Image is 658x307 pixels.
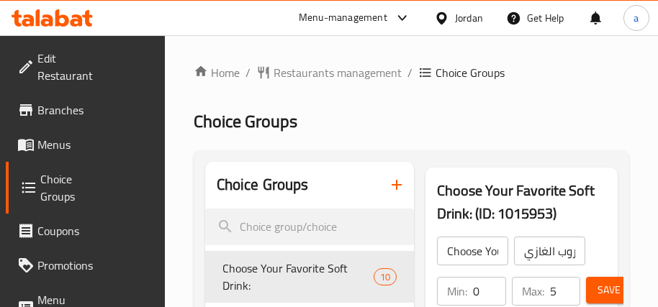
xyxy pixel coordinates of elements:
[6,41,110,93] a: Edit Restaurant
[37,222,99,239] span: Coupons
[245,64,251,81] li: /
[37,50,99,84] span: Edit Restaurant
[37,101,99,119] span: Branches
[194,105,297,137] span: Choice Groups
[194,64,240,81] a: Home
[40,170,99,205] span: Choice Groups
[598,281,621,299] span: Save
[299,9,387,27] div: Menu-management
[374,268,397,285] div: Choices
[436,64,505,81] span: Choice Groups
[6,214,110,248] a: Coupons
[447,283,467,300] p: Min:
[274,64,402,81] span: Restaurants management
[374,270,396,284] span: 10
[205,251,415,303] div: Choose Your Favorite Soft Drink:10
[37,257,99,274] span: Promotions
[522,283,544,300] p: Max:
[6,248,110,283] a: Promotions
[6,93,110,127] a: Branches
[407,64,413,81] li: /
[205,209,415,245] input: search
[194,64,630,81] nav: breadcrumb
[455,10,483,26] div: Jordan
[222,260,374,294] span: Choose Your Favorite Soft Drink:
[37,136,99,153] span: Menus
[6,127,110,162] a: Menus
[6,162,110,214] a: Choice Groups
[586,277,632,303] button: Save
[217,174,309,196] h2: Choice Groups
[256,64,402,81] a: Restaurants management
[437,179,606,225] h3: Choose Your Favorite Soft Drink: (ID: 1015953)
[634,10,639,26] span: a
